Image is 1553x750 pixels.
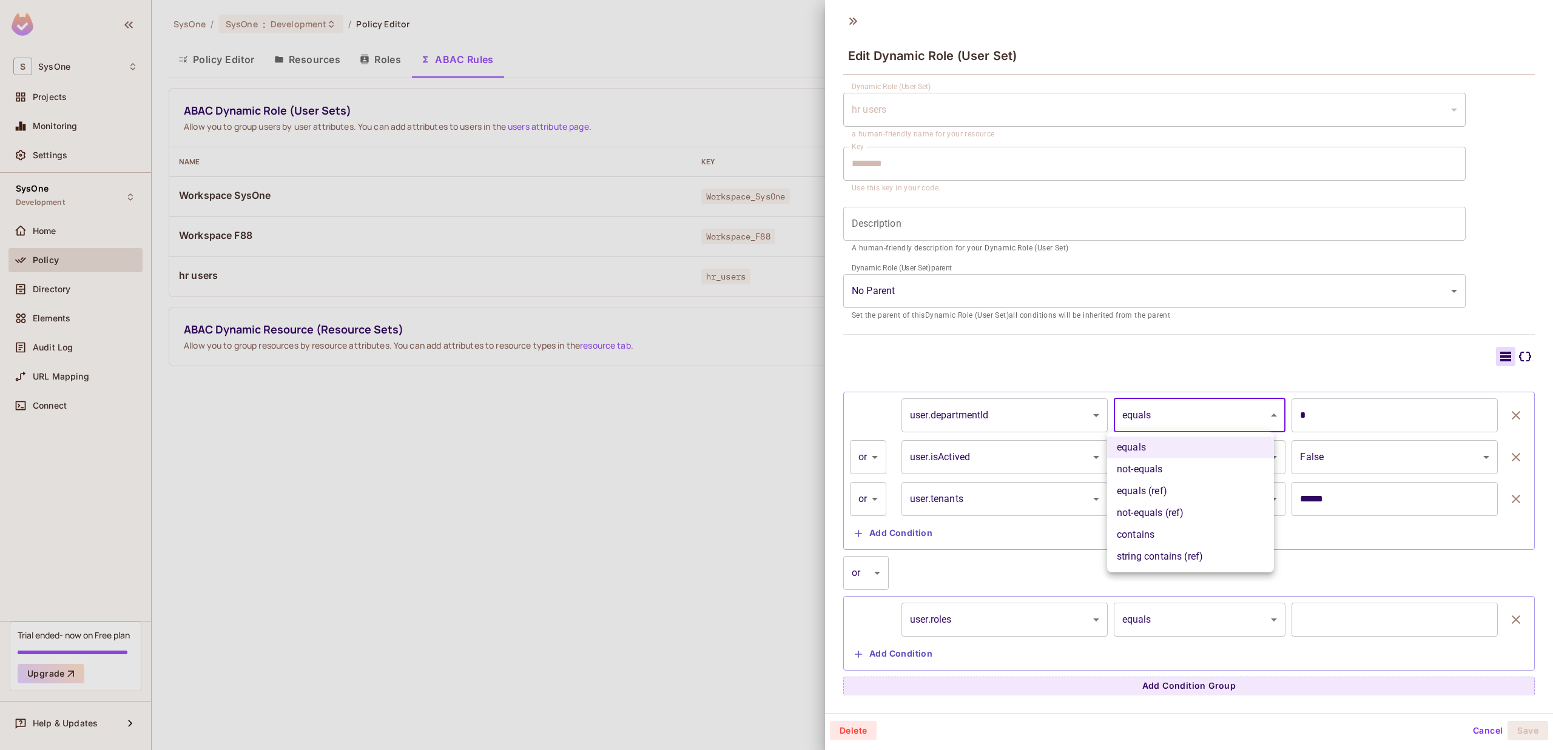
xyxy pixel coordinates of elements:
[1107,480,1274,502] li: equals (ref)
[1107,437,1274,458] li: equals
[1107,524,1274,546] li: contains
[1107,546,1274,568] li: string contains (ref)
[1107,458,1274,480] li: not-equals
[1107,502,1274,524] li: not-equals (ref)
